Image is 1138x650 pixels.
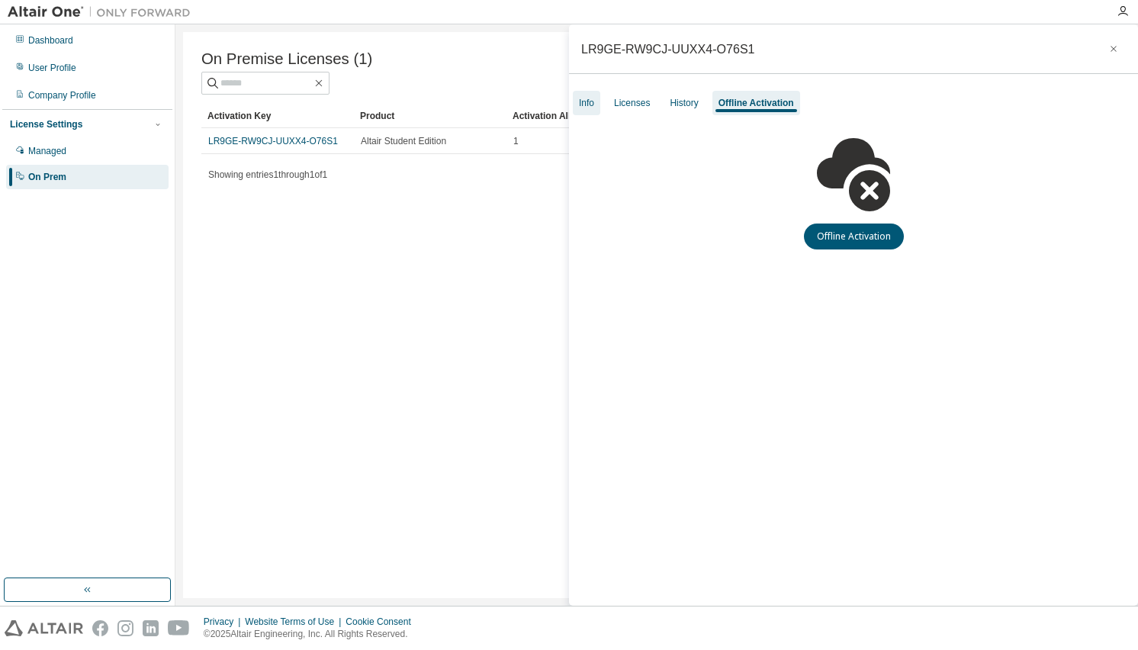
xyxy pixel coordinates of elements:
[670,97,698,109] div: History
[168,620,190,636] img: youtube.svg
[579,97,594,109] div: Info
[92,620,108,636] img: facebook.svg
[28,145,66,157] div: Managed
[513,135,519,147] span: 1
[581,43,755,55] div: LR9GE-RW9CJ-UUXX4-O76S1
[28,34,73,47] div: Dashboard
[28,171,66,183] div: On Prem
[28,89,96,101] div: Company Profile
[5,620,83,636] img: altair_logo.svg
[201,50,372,68] span: On Premise Licenses (1)
[245,616,346,628] div: Website Terms of Use
[204,628,420,641] p: © 2025 Altair Engineering, Inc. All Rights Reserved.
[346,616,420,628] div: Cookie Consent
[361,135,446,147] span: Altair Student Edition
[804,224,904,249] button: Offline Activation
[10,118,82,130] div: License Settings
[208,169,327,180] span: Showing entries 1 through 1 of 1
[614,97,650,109] div: Licenses
[207,104,348,128] div: Activation Key
[143,620,159,636] img: linkedin.svg
[208,136,338,146] a: LR9GE-RW9CJ-UUXX4-O76S1
[360,104,500,128] div: Product
[117,620,133,636] img: instagram.svg
[28,62,76,74] div: User Profile
[204,616,245,628] div: Privacy
[718,97,794,109] div: Offline Activation
[513,104,653,128] div: Activation Allowed
[8,5,198,20] img: Altair One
